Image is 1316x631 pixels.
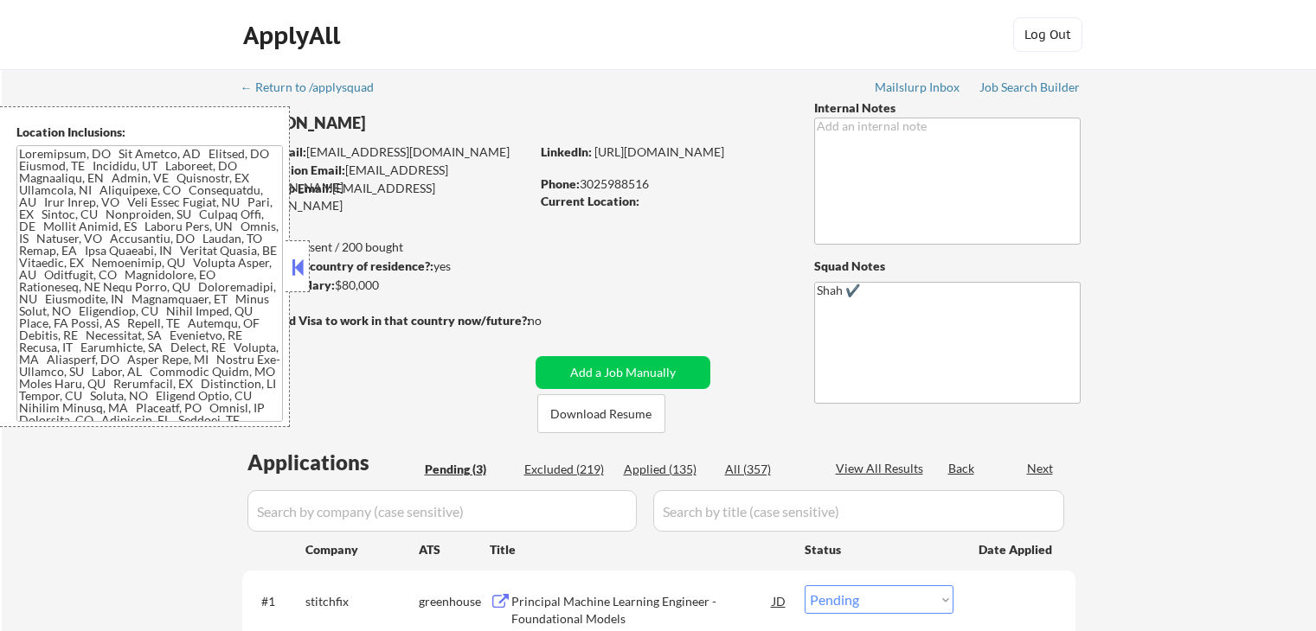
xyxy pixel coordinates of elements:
div: [EMAIL_ADDRESS][DOMAIN_NAME] [242,180,530,214]
div: Company [305,541,419,558]
input: Search by company (case sensitive) [247,490,637,532]
div: stitchfix [305,593,419,610]
button: Download Resume [537,394,665,433]
div: Excluded (219) [524,461,611,478]
div: [EMAIL_ADDRESS][DOMAIN_NAME] [243,162,530,195]
div: greenhouse [419,593,490,610]
div: [PERSON_NAME] [242,112,598,134]
div: 135 sent / 200 bought [241,239,530,256]
a: Job Search Builder [979,80,1081,98]
div: Squad Notes [814,258,1081,275]
strong: Will need Visa to work in that country now/future?: [242,313,530,328]
div: ATS [419,541,490,558]
strong: Can work in country of residence?: [241,258,433,273]
div: $80,000 [241,277,530,294]
div: Date Applied [979,541,1055,558]
div: Pending (3) [425,461,511,478]
strong: LinkedIn: [541,144,592,159]
div: Internal Notes [814,99,1081,117]
div: [EMAIL_ADDRESS][DOMAIN_NAME] [243,143,530,161]
button: Add a Job Manually [536,356,710,389]
button: Log Out [1013,17,1082,52]
div: ← Return to /applysquad [241,81,390,93]
div: yes [241,258,524,275]
div: View All Results [836,460,928,477]
div: All (357) [725,461,812,478]
div: ApplyAll [243,21,345,50]
div: Principal Machine Learning Engineer - Foundational Models [511,593,773,627]
div: Back [948,460,976,477]
div: Status [805,533,953,564]
div: JD [771,585,788,616]
div: Location Inclusions: [16,124,283,141]
a: Mailslurp Inbox [875,80,961,98]
div: Title [490,541,788,558]
input: Search by title (case sensitive) [653,490,1064,532]
a: ← Return to /applysquad [241,80,390,98]
div: 3025988516 [541,175,786,193]
strong: Phone: [541,176,580,191]
div: Next [1027,460,1055,477]
div: Applied (135) [624,461,710,478]
div: Job Search Builder [979,81,1081,93]
div: Applications [247,452,419,473]
strong: Current Location: [541,194,639,208]
div: no [528,312,577,329]
a: [URL][DOMAIN_NAME] [594,144,724,159]
div: #1 [261,593,292,610]
div: Mailslurp Inbox [875,81,961,93]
